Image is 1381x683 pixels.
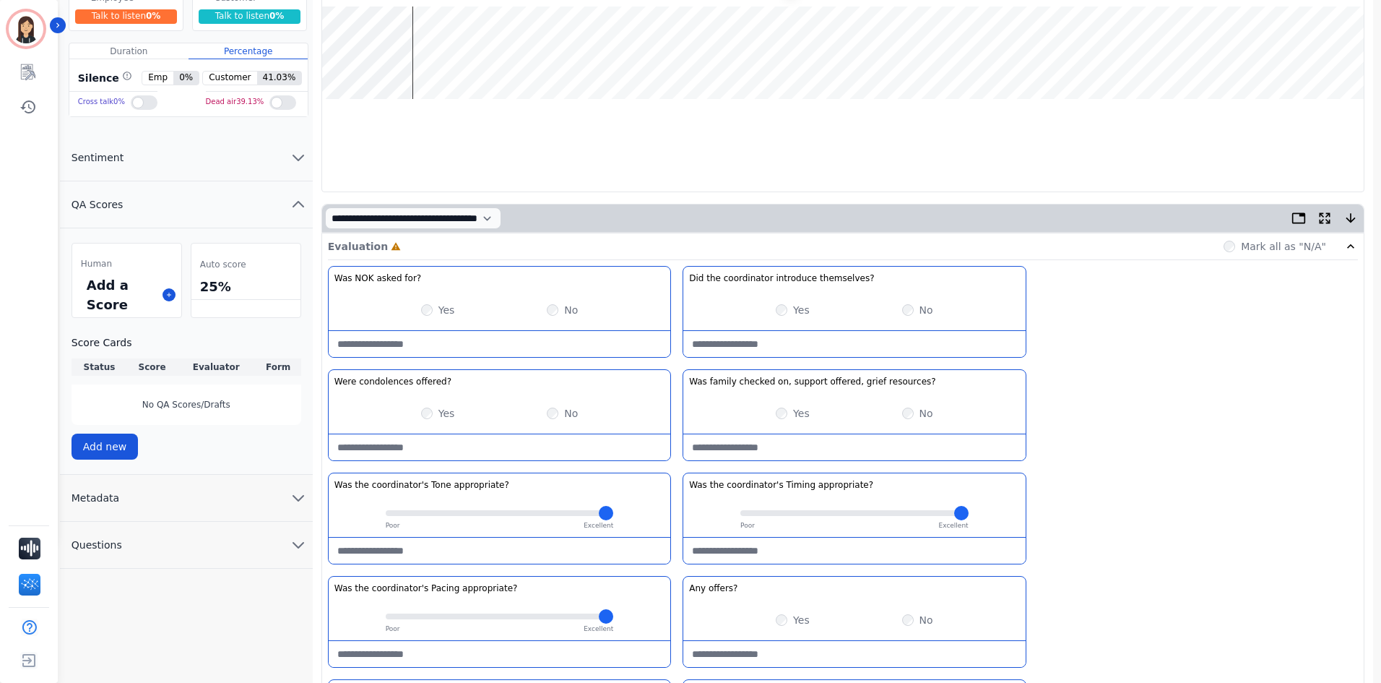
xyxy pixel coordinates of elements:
svg: chevron down [290,536,307,554]
label: Yes [793,406,810,421]
div: Percentage [189,43,308,59]
label: No [919,613,933,627]
h3: Was the coordinator's Pacing appropriate? [334,583,518,594]
div: Auto score [197,255,295,274]
label: Yes [793,303,810,317]
p: Poor [740,521,755,531]
h3: Were condolences offered? [334,376,451,387]
h3: Did the coordinator introduce themselves? [689,272,874,284]
p: Excellent [584,521,613,531]
button: Sentiment chevron down [60,134,313,181]
span: 41.03 % [257,72,302,85]
svg: chevron down [290,489,307,507]
span: QA Scores [60,197,135,212]
svg: chevron up [290,196,307,213]
p: Poor [386,624,400,635]
button: Metadata chevron down [60,475,313,522]
div: Talk to listen [199,9,301,24]
span: 0 % [173,72,199,85]
span: 0 % [146,11,160,21]
label: No [919,406,933,421]
button: QA Scores chevron up [60,181,313,228]
p: Excellent [939,521,969,531]
img: Bordered avatar [9,12,43,46]
label: No [919,303,933,317]
div: Silence [75,71,132,85]
label: Mark all as "N/A" [1241,239,1326,254]
h3: Was the coordinator's Timing appropriate? [689,479,873,491]
div: Dead air 39.13 % [206,92,264,113]
th: Score [127,358,177,376]
div: Add a Score [84,272,157,317]
th: Evaluator [177,358,256,376]
label: Yes [438,406,455,421]
div: Talk to listen [75,9,178,24]
span: Human [81,258,112,270]
label: No [564,303,578,317]
h3: Was family checked on, support offered, grief resources? [689,376,935,387]
p: Evaluation [328,239,388,254]
h3: Score Cards [72,335,301,350]
label: Yes [438,303,455,317]
span: Emp [142,72,173,85]
svg: chevron down [290,149,307,166]
div: 25% [197,274,295,299]
span: Questions [60,538,134,552]
div: Cross talk 0 % [78,92,125,113]
button: Questions chevron down [60,522,313,569]
span: 0 % [269,11,284,21]
span: Customer [203,72,256,85]
p: Excellent [584,624,613,635]
h3: Was the coordinator's Tone appropriate? [334,479,509,491]
span: Sentiment [60,150,135,165]
button: Add new [72,434,139,460]
div: Duration [69,43,189,59]
h3: Was NOK asked for? [334,272,421,284]
p: Poor [386,521,400,531]
h3: Any offers? [689,583,737,594]
span: Metadata [60,491,131,505]
th: Status [72,358,127,376]
label: No [564,406,578,421]
label: Yes [793,613,810,627]
th: Form [256,358,301,376]
div: No QA Scores/Drafts [72,385,301,425]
